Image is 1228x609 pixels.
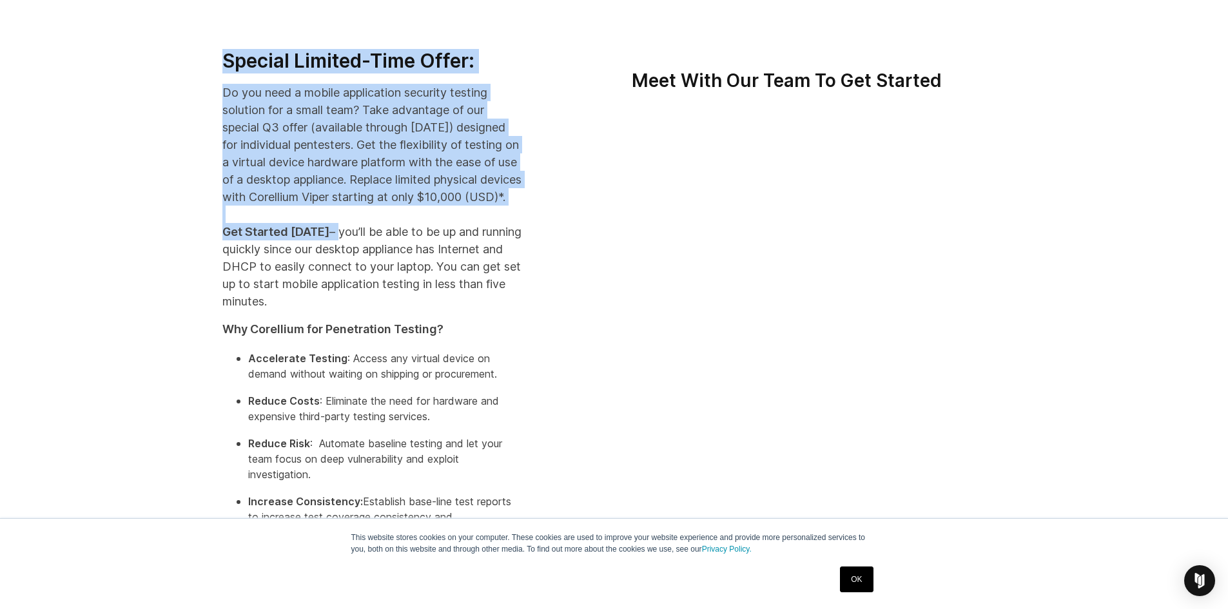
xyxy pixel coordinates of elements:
[248,494,522,556] p: Establish base-line test reports to increase test coverage consistency and reproducibility, and m...
[248,394,320,407] strong: Reduce Costs
[248,436,522,482] p: : Automate baseline testing and let your team focus on deep vulnerability and exploit investigation.
[222,322,443,336] strong: Why Corellium for Penetration Testing?
[1184,565,1215,596] div: Open Intercom Messenger
[248,437,310,450] strong: Reduce Risk
[840,566,873,592] a: OK
[222,225,329,238] strong: Get Started [DATE]
[632,70,942,92] strong: Meet With Our Team To Get Started
[248,351,522,382] p: : Access any virtual device on demand without waiting on shipping or procurement.
[351,532,877,555] p: This website stores cookies on your computer. These cookies are used to improve your website expe...
[702,545,752,554] a: Privacy Policy.
[222,84,522,310] p: Do you need a mobile application security testing solution for a small team? Take advantage of ou...
[248,495,363,508] strong: Increase Consistency:
[248,352,347,365] strong: Accelerate Testing
[248,393,522,424] p: : Eliminate the need for hardware and expensive third-party testing services.
[222,49,522,73] h3: Special Limited-Time Offer:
